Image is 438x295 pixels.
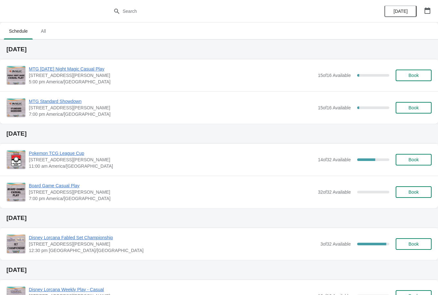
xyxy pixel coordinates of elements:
[7,183,25,201] img: Board Game Casual Play | 2040 Louetta Rd Ste I Spring, TX 77388 | 7:00 pm America/Chicago
[29,105,315,111] span: [STREET_ADDRESS][PERSON_NAME]
[29,286,315,293] span: Disney Lorcana Weekly Play - Casual
[409,241,419,247] span: Book
[7,66,25,85] img: MTG Friday Night Magic Casual Play | 2040 Louetta Rd Ste I Spring, TX 77388 | 5:00 pm America/Chi...
[396,154,432,165] button: Book
[122,5,329,17] input: Search
[29,195,315,202] span: 7:00 pm America/[GEOGRAPHIC_DATA]
[318,105,351,110] span: 15 of 16 Available
[29,79,315,85] span: 5:00 pm America/[GEOGRAPHIC_DATA]
[393,9,408,14] span: [DATE]
[29,156,315,163] span: [STREET_ADDRESS][PERSON_NAME]
[29,98,315,105] span: MTG Standard Showdown
[7,150,25,169] img: Pokemon TCG League Cup | 2040 Louetta Rd Ste I Spring, TX 77388 | 11:00 am America/Chicago
[7,98,25,117] img: MTG Standard Showdown | 2040 Louetta Rd Ste I Spring, TX 77388 | 7:00 pm America/Chicago
[29,182,315,189] span: Board Game Casual Play
[320,241,351,247] span: 3 of 32 Available
[318,190,351,195] span: 32 of 32 Available
[409,157,419,162] span: Book
[384,5,417,17] button: [DATE]
[7,235,25,253] img: Disney Lorcana Fabled Set Championship | 2040 Louetta Rd Ste I Spring, TX 77388 | 12:30 pm Americ...
[396,186,432,198] button: Book
[396,102,432,114] button: Book
[29,247,317,254] span: 12:30 pm [GEOGRAPHIC_DATA]/[GEOGRAPHIC_DATA]
[396,238,432,250] button: Book
[409,73,419,78] span: Book
[29,150,315,156] span: Pokemon TCG League Cup
[29,234,317,241] span: Disney Lorcana Fabled Set Championship
[396,70,432,81] button: Book
[29,189,315,195] span: [STREET_ADDRESS][PERSON_NAME]
[29,241,317,247] span: [STREET_ADDRESS][PERSON_NAME]
[409,105,419,110] span: Book
[6,215,432,221] h2: [DATE]
[318,73,351,78] span: 15 of 16 Available
[29,111,315,117] span: 7:00 pm America/[GEOGRAPHIC_DATA]
[29,66,315,72] span: MTG [DATE] Night Magic Casual Play
[29,163,315,169] span: 11:00 am America/[GEOGRAPHIC_DATA]
[4,25,33,37] span: Schedule
[35,25,51,37] span: All
[318,157,351,162] span: 14 of 32 Available
[29,72,315,79] span: [STREET_ADDRESS][PERSON_NAME]
[6,131,432,137] h2: [DATE]
[6,267,432,273] h2: [DATE]
[6,46,432,53] h2: [DATE]
[409,190,419,195] span: Book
